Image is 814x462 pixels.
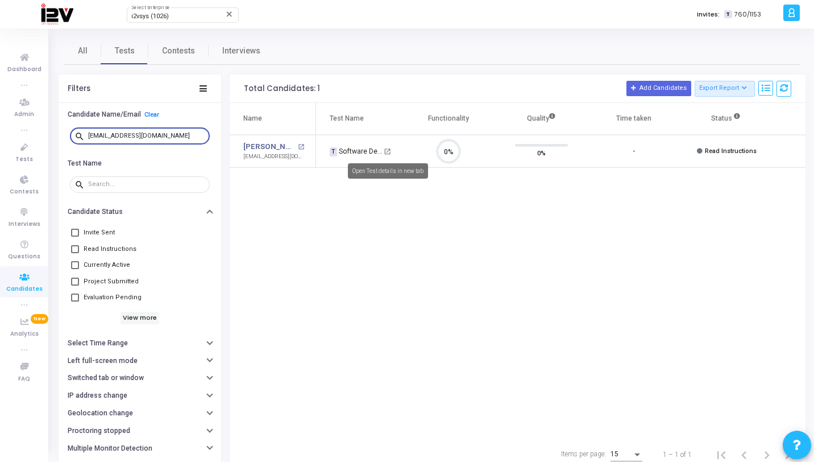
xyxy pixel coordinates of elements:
label: Invites: [697,10,720,19]
div: [EMAIL_ADDRESS][DOMAIN_NAME] [243,152,304,161]
button: Proctoring stopped [59,422,221,440]
div: Name [243,112,262,125]
div: 1 – 1 of 1 [663,449,692,460]
div: Open Test details in new tab [348,163,428,179]
a: Clear [144,111,159,118]
button: Candidate Status [59,203,221,221]
h6: Select Time Range [68,339,128,348]
div: Time taken [616,112,651,125]
button: Export Report [695,81,755,97]
mat-icon: open_in_new [384,148,391,155]
div: - [633,147,635,156]
span: Project Submitted [84,275,139,288]
h6: Candidate Name/Email [68,110,141,119]
span: T [724,10,732,19]
h6: Proctoring stopped [68,427,130,435]
a: [PERSON_NAME] [243,141,294,152]
span: All [78,45,88,57]
mat-icon: Clear [225,10,234,19]
h6: IP address change [68,391,127,400]
button: Multiple Monitor Detection [59,439,221,457]
span: 15 [610,450,618,458]
span: Currently Active [84,258,130,272]
span: i2vsys (1026) [131,13,169,20]
h6: Left full-screen mode [68,357,138,365]
span: Read Instructions [705,147,757,155]
h6: View more [121,312,160,324]
span: Admin [14,110,34,119]
button: Select Time Range [59,335,221,352]
h6: Multiple Monitor Detection [68,444,152,453]
span: Questions [8,252,40,262]
th: Quality [495,103,588,135]
button: Test Name [59,154,221,172]
span: 0% [537,147,546,158]
button: Left full-screen mode [59,352,221,370]
span: Interviews [9,220,40,229]
th: Functionality [402,103,495,135]
span: Tests [115,45,135,57]
span: Dashboard [7,65,41,75]
h6: Geolocation change [68,409,133,418]
button: IP address change [59,387,221,405]
button: Geolocation change [59,405,221,422]
th: Status [680,103,773,135]
h6: Test Name [68,159,102,168]
h6: Switched tab or window [68,374,144,382]
button: Add Candidates [626,81,691,96]
span: T [330,147,337,156]
input: Search... [88,133,205,139]
span: Interviews [222,45,260,57]
mat-icon: search [74,179,88,189]
th: Test Name [316,103,402,135]
div: Filters [68,84,90,93]
span: Analytics [10,329,39,339]
span: FAQ [18,374,30,384]
span: Tests [15,155,33,164]
button: Candidate Name/EmailClear [59,106,221,123]
span: 760/1153 [734,10,761,19]
img: logo [40,3,73,26]
mat-select: Items per page: [610,451,642,459]
span: New [31,314,48,324]
div: Items per page: [561,449,606,459]
span: Read Instructions [84,242,136,256]
span: Invite Sent [84,226,115,240]
mat-icon: open_in_new [298,144,304,150]
span: Evaluation Pending [84,291,142,304]
span: Contests [10,187,39,197]
h6: Candidate Status [68,208,123,216]
div: Total Candidates: 1 [244,84,320,93]
span: Contests [162,45,195,57]
div: Software Developer - Fresher [330,146,382,156]
span: Candidates [6,284,43,294]
mat-icon: search [74,131,88,141]
button: Switched tab or window [59,369,221,387]
input: Search... [88,181,205,188]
